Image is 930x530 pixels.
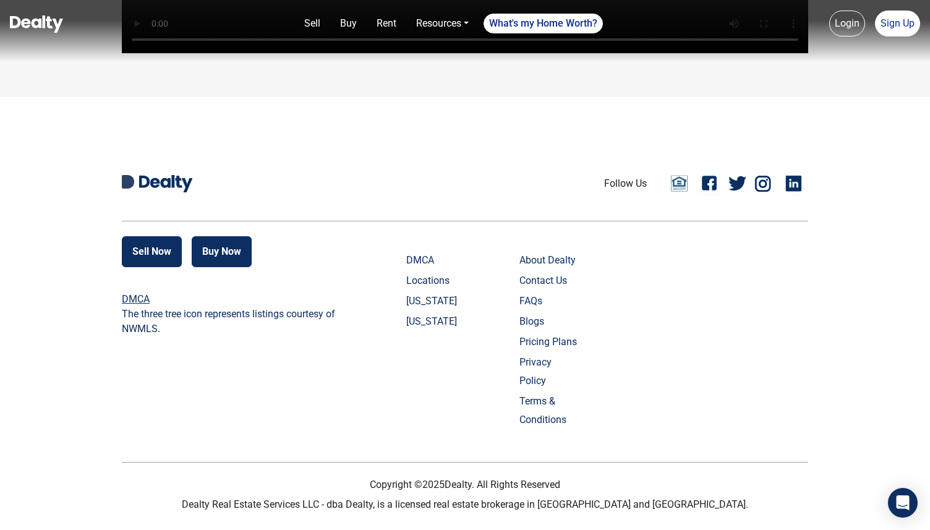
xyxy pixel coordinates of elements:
img: Dealty D [122,175,134,189]
a: Twitter [728,171,746,196]
a: Terms & Conditions [519,392,581,429]
a: Sign Up [875,11,920,36]
a: Locations [406,271,467,290]
p: The three tree icon represents listings courtesy of NWMLS. [122,307,342,336]
a: Privacy Policy [519,353,581,390]
a: Rent [372,11,401,36]
p: Dealty Real Estate Services LLC - dba Dealty, is a licensed real estate brokerage in [GEOGRAPHIC_... [122,497,808,512]
img: Dealty [139,175,192,192]
a: Sell [299,11,325,36]
a: What's my Home Worth? [484,14,603,33]
a: FAQs [519,292,581,310]
a: Linkedin [783,171,808,196]
button: Sell Now [122,236,182,267]
a: Login [829,11,865,36]
button: Buy Now [192,236,252,267]
a: About Dealty [519,251,581,270]
a: Blogs [519,312,581,331]
a: Resources [411,11,474,36]
a: Email [667,174,691,193]
img: Dealty - Buy, Sell & Rent Homes [10,15,63,33]
a: Facebook [697,171,722,196]
li: Follow Us [604,176,647,191]
a: DMCA [122,293,150,305]
a: DMCA [406,251,467,270]
p: Copyright © 2025 Dealty. All Rights Reserved [122,477,808,492]
a: Pricing Plans [519,333,581,351]
a: [US_STATE] [406,292,467,310]
a: Buy [335,11,362,36]
a: Contact Us [519,271,581,290]
a: [US_STATE] [406,312,467,331]
div: Open Intercom Messenger [888,488,918,518]
a: Instagram [753,171,777,196]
